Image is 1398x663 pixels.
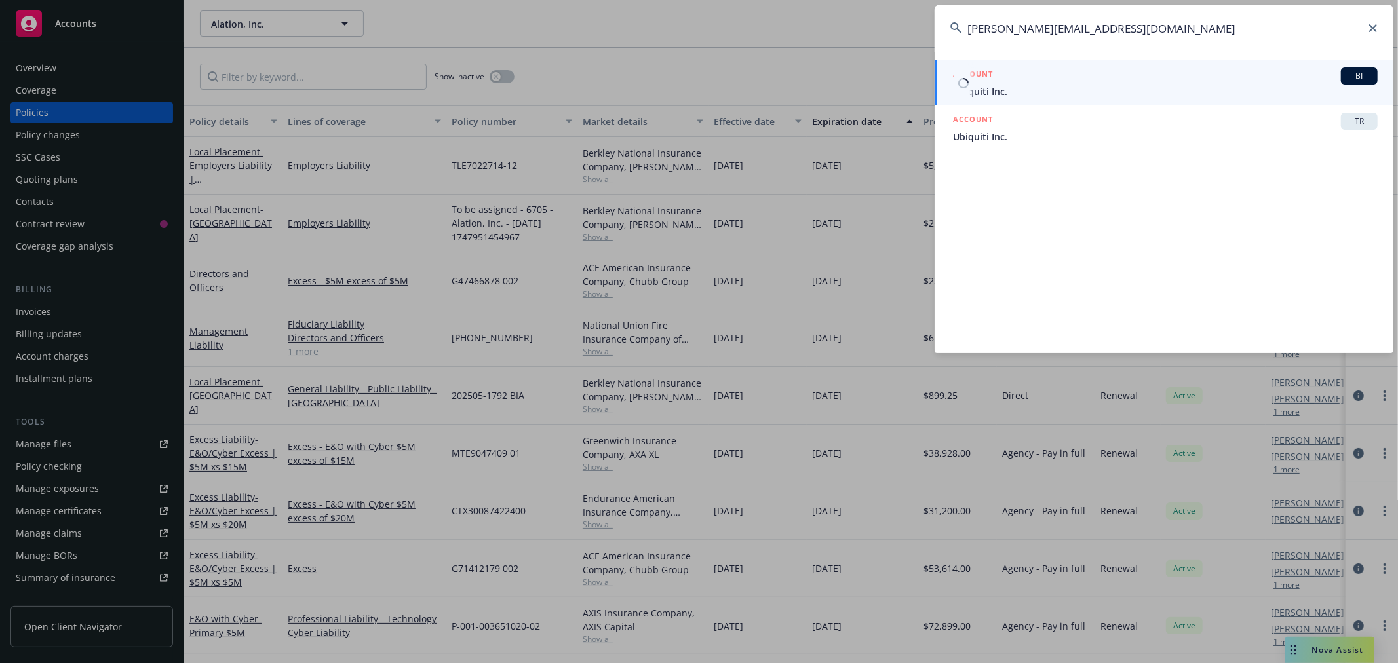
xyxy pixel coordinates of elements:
[935,105,1393,151] a: ACCOUNTTRUbiquiti Inc.
[953,85,1378,98] span: Ubiquiti Inc.
[1346,115,1372,127] span: TR
[935,60,1393,105] a: ACCOUNTBIUbiquiti Inc.
[935,5,1393,52] input: Search...
[1346,70,1372,82] span: BI
[953,67,993,83] h5: ACCOUNT
[953,130,1378,143] span: Ubiquiti Inc.
[953,113,993,128] h5: ACCOUNT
